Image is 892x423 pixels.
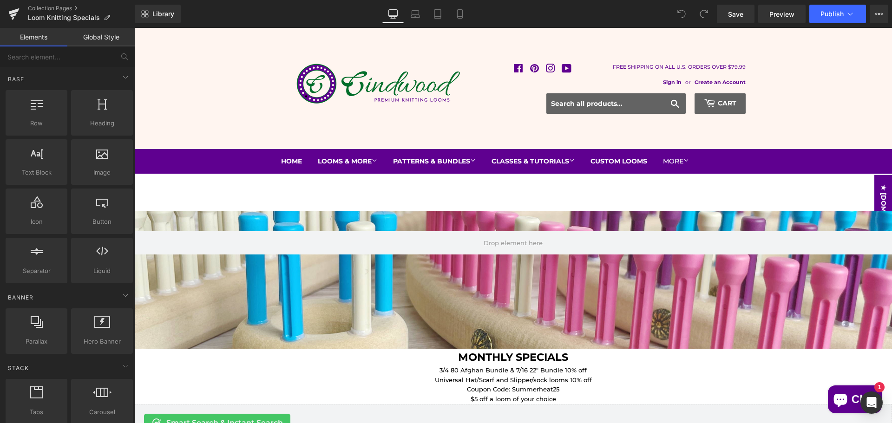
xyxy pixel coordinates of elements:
a: CinDWood Looms [147,21,379,100]
span: Loom Knitting Specials [28,14,100,21]
span: Button [74,217,130,227]
div: Click to open Judge.me floating reviews tab [740,147,758,266]
a: Mobile [449,5,471,23]
span: Liquid [74,266,130,276]
span: Hero Banner [74,337,130,346]
a: Patterns & Bundles [252,121,348,145]
span: Save [728,9,743,19]
a: Sign in [529,51,547,58]
a: New Library [135,5,181,23]
span: Smart Search & Instant Search [32,390,149,401]
span: Tabs [8,407,65,417]
span: Stack [7,364,30,372]
span: Row [8,118,65,128]
div: Open Intercom Messenger [860,391,883,414]
a: Desktop [382,5,404,23]
span: or [549,51,559,58]
a: Cart [560,65,611,86]
a: Looms & More [177,121,250,145]
span: Coupon Code: Summerheat25 [333,358,425,365]
span: Banner [7,293,34,302]
a: Global Style [67,28,135,46]
span: Carousel [74,407,130,417]
span: Base [7,75,25,84]
span: Image [74,168,130,177]
button: Publish [809,5,866,23]
a: Laptop [404,5,426,23]
button: More [522,121,562,145]
span: Parallax [8,337,65,346]
p: FREE SHIPPING ON ALL U.S. ORDERS OVER $79.99 [479,35,611,44]
a: Tablet [426,5,449,23]
span: Publish [820,10,844,18]
a: Collection Pages [28,5,135,12]
span: Preview [769,9,794,19]
input: Search all products... [412,65,551,86]
a: Create an Account [560,51,611,58]
button: Undo [672,5,691,23]
button: Redo [695,5,713,23]
a: Custom Looms [449,121,520,145]
inbox-online-store-chat: Shopify online store chat [691,358,750,388]
span: Text Block [8,168,65,177]
span: Icon [8,217,65,227]
span: Heading [74,118,130,128]
a: Classes & Tutorials [350,121,447,145]
span: Library [152,10,174,18]
a: Home [140,121,175,145]
button: More [870,5,888,23]
img: CinDWood Looms [147,21,333,100]
span: Separator [8,266,65,276]
a: Preview [758,5,806,23]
